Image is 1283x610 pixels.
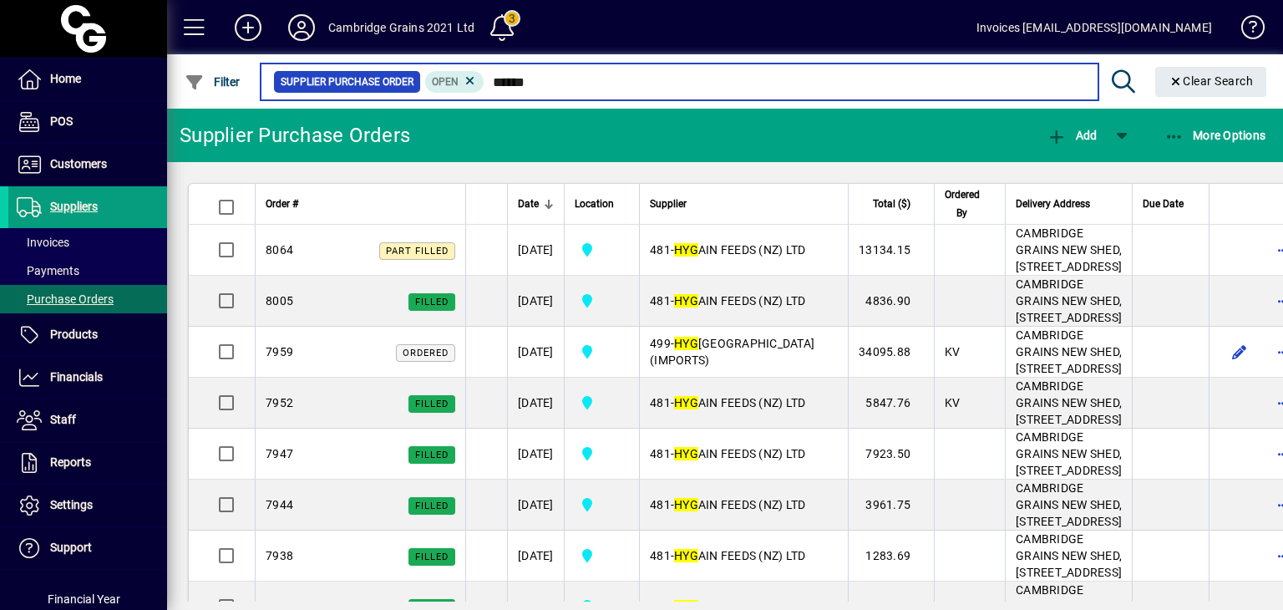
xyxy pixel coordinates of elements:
[1005,480,1132,531] td: CAMBRIDGE GRAINS NEW SHED, [STREET_ADDRESS]
[8,58,167,100] a: Home
[8,442,167,484] a: Reports
[507,480,564,531] td: [DATE]
[8,228,167,257] a: Invoices
[575,444,629,464] span: Cambridge Grains 2021 Ltd
[17,264,79,277] span: Payments
[8,101,167,143] a: POS
[1164,129,1266,142] span: More Options
[328,14,474,41] div: Cambridge Grains 2021 Ltd
[1042,120,1101,150] button: Add
[1005,327,1132,378] td: CAMBRIDGE GRAINS NEW SHED, [STREET_ADDRESS]
[650,294,671,308] span: 481
[674,447,805,460] span: AIN FEEDS (NZ) LTD
[674,549,698,562] em: HYG
[1005,225,1132,276] td: CAMBRIDGE GRAINS NEW SHED, [STREET_ADDRESS]
[1160,120,1270,150] button: More Options
[674,498,805,511] span: AIN FEEDS (NZ) LTD
[50,72,81,85] span: Home
[859,195,925,213] div: Total ($)
[1005,276,1132,327] td: CAMBRIDGE GRAINS NEW SHED, [STREET_ADDRESS]
[50,157,107,170] span: Customers
[873,195,910,213] span: Total ($)
[50,498,93,511] span: Settings
[518,195,554,213] div: Date
[639,378,848,429] td: -
[1155,67,1267,97] button: Clear
[674,396,805,409] span: AIN FEEDS (NZ) LTD
[674,447,698,460] em: HYG
[639,429,848,480] td: -
[650,549,671,562] span: 481
[674,294,805,308] span: AIN FEEDS (NZ) LTD
[639,327,848,378] td: -
[415,450,449,460] span: Filled
[575,495,629,515] span: Cambridge Grains 2021 Ltd
[575,195,629,213] div: Location
[650,396,671,409] span: 481
[1016,195,1090,213] span: Delivery Address
[432,76,459,88] span: Open
[403,348,449,358] span: Ordered
[8,257,167,285] a: Payments
[1229,3,1262,58] a: Knowledge Base
[17,236,69,249] span: Invoices
[266,195,455,213] div: Order #
[185,75,241,89] span: Filter
[650,243,671,257] span: 481
[507,276,564,327] td: [DATE]
[1143,195,1184,213] span: Due Date
[50,200,98,213] span: Suppliers
[575,393,629,413] span: Cambridge Grains 2021 Ltd
[281,74,413,90] span: Supplier Purchase Order
[575,546,629,566] span: Cambridge Grains 2021 Ltd
[386,246,449,257] span: Part Filled
[221,13,275,43] button: Add
[50,370,103,384] span: Financials
[266,345,293,358] span: 7959
[50,455,91,469] span: Reports
[848,225,934,276] td: 13134.15
[650,337,671,350] span: 499
[848,327,934,378] td: 34095.88
[275,13,328,43] button: Profile
[8,285,167,313] a: Purchase Orders
[266,549,293,562] span: 7938
[415,399,449,409] span: Filled
[507,429,564,480] td: [DATE]
[639,480,848,531] td: -
[945,186,980,222] span: Ordered By
[945,345,961,358] span: KV
[674,294,698,308] em: HYG
[415,297,449,308] span: Filled
[945,186,995,222] div: Ordered By
[848,276,934,327] td: 4836.90
[945,396,961,409] span: KV
[639,531,848,582] td: -
[266,195,298,213] span: Order #
[50,328,98,341] span: Products
[575,342,629,362] span: Cambridge Grains 2021 Ltd
[8,399,167,441] a: Staff
[266,447,293,460] span: 7947
[1005,531,1132,582] td: CAMBRIDGE GRAINS NEW SHED, [STREET_ADDRESS]
[848,429,934,480] td: 7923.50
[674,243,805,257] span: AIN FEEDS (NZ) LTD
[8,485,167,526] a: Settings
[507,225,564,276] td: [DATE]
[674,337,698,350] em: HYG
[50,413,76,426] span: Staff
[674,243,698,257] em: HYG
[575,195,614,213] span: Location
[650,447,671,460] span: 481
[650,498,671,511] span: 481
[650,195,838,213] div: Supplier
[674,498,698,511] em: HYG
[415,552,449,562] span: Filled
[1226,338,1253,365] button: Edit
[48,592,120,606] span: Financial Year
[8,527,167,569] a: Support
[848,378,934,429] td: 5847.76
[180,67,245,97] button: Filter
[266,396,293,409] span: 7952
[8,314,167,356] a: Products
